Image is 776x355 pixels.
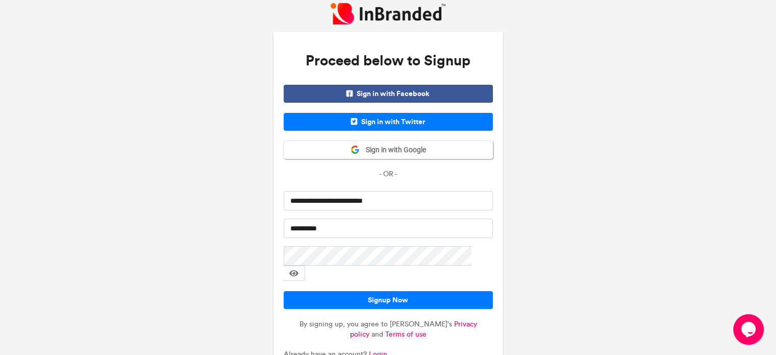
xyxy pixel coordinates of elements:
button: Signup Now [284,291,493,309]
h3: Proceed below to Signup [284,42,493,80]
a: Privacy policy [350,320,477,339]
button: Sign in with Google [284,141,493,159]
span: Sign in with Google [360,145,426,155]
a: Terms of use [385,330,427,339]
span: Sign in with Twitter [284,113,493,131]
span: Sign in with Facebook [284,85,493,103]
iframe: chat widget [733,314,766,345]
p: By signing up, you agree to [PERSON_NAME]'s and [284,319,493,349]
img: InBranded Logo [331,3,445,24]
p: - OR - [284,169,493,179]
